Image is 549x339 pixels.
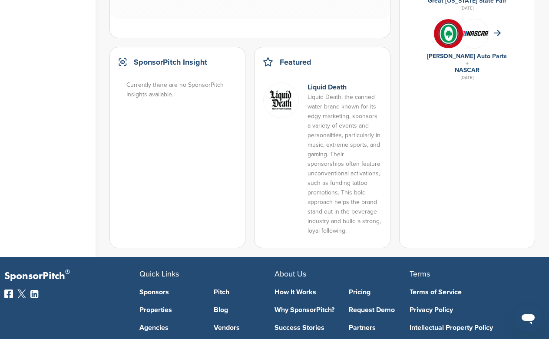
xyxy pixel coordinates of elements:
div: Currently there are no SponsorPitch Insights available. [126,80,237,99]
a: Blog [214,306,275,313]
a: Privacy Policy [410,306,532,313]
iframe: Button to launch messaging window [514,304,542,332]
a: Properties [139,306,201,313]
span: Terms [410,269,430,279]
a: Pricing [349,289,410,296]
img: Facebook [4,290,13,298]
h2: SponsorPitch Insight [134,56,207,68]
a: How It Works [274,289,336,296]
a: Request Demo [349,306,410,313]
img: V7vhzcmg 400x400 [434,19,463,48]
span: Quick Links [139,269,179,279]
span: ® [65,267,70,277]
div: [DATE] [408,4,526,12]
a: Terms of Service [410,289,532,296]
span: About Us [274,269,306,279]
a: Intellectual Property Policy [410,324,532,331]
a: Sponsors [139,289,201,296]
a: Agencies [139,324,201,331]
a: Partners [349,324,410,331]
a: + [466,59,469,67]
a: Pitch [214,289,275,296]
img: Screen shot 2022 01 05 at 10.58.13 am [263,82,299,118]
img: 7569886e 0a8b 4460 bc64 d028672dde70 [460,31,489,36]
a: Vendors [214,324,275,331]
a: NASCAR [455,66,480,74]
a: Success Stories [274,324,336,331]
p: Liquid Death, the canned water brand known for its edgy marketing, sponsors a variety of events a... [308,92,381,236]
a: [PERSON_NAME] Auto Parts [427,53,507,60]
a: Liquid Death [308,83,347,92]
p: SponsorPitch [4,270,139,283]
img: Twitter [17,290,26,298]
h2: Featured [280,56,311,68]
a: Why SponsorPitch? [274,306,336,313]
div: [DATE] [408,74,526,82]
